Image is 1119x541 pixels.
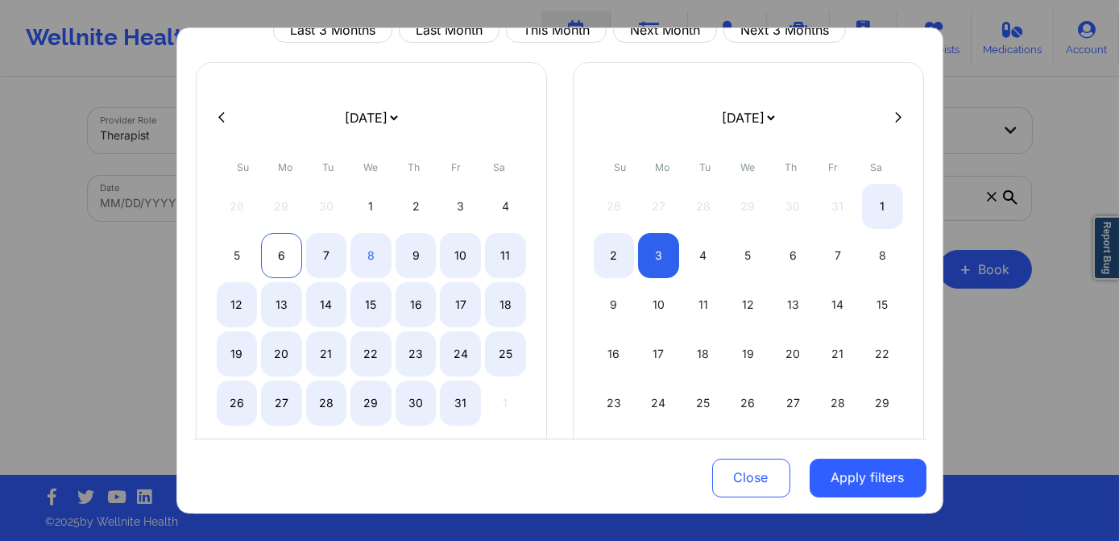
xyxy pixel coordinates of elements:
abbr: Tuesday [700,161,711,173]
div: Fri Oct 31 2025 [440,381,481,426]
abbr: Friday [452,161,462,173]
div: Mon Nov 10 2025 [638,282,679,327]
div: Tue Oct 28 2025 [306,381,347,426]
abbr: Thursday [408,161,420,173]
div: Mon Oct 27 2025 [261,381,302,426]
div: Sun Nov 09 2025 [594,282,635,327]
abbr: Wednesday [741,161,756,173]
div: Wed Nov 19 2025 [727,331,769,377]
div: Fri Nov 28 2025 [817,381,858,426]
div: Fri Oct 10 2025 [440,233,481,278]
div: Thu Nov 06 2025 [773,233,814,278]
abbr: Wednesday [364,161,379,173]
abbr: Tuesday [323,161,334,173]
div: Sat Oct 25 2025 [485,331,526,377]
div: Sat Oct 11 2025 [485,233,526,278]
div: Fri Nov 21 2025 [817,331,858,377]
div: Tue Nov 18 2025 [683,331,724,377]
div: Thu Nov 27 2025 [773,381,814,426]
div: Tue Oct 14 2025 [306,282,347,327]
div: Thu Nov 20 2025 [773,331,814,377]
abbr: Friday [829,161,839,173]
div: Thu Oct 16 2025 [396,282,437,327]
abbr: Monday [656,161,670,173]
div: Sat Nov 29 2025 [862,381,903,426]
div: Sun Nov 30 2025 [594,430,635,475]
abbr: Thursday [785,161,797,173]
button: Apply filters [810,458,926,497]
button: Last 3 Months [273,19,392,43]
div: Fri Oct 03 2025 [440,184,481,229]
div: Sun Oct 12 2025 [217,282,258,327]
div: Sun Oct 26 2025 [217,381,258,426]
div: Thu Nov 13 2025 [773,282,814,327]
div: Thu Oct 02 2025 [396,184,437,229]
div: Mon Oct 06 2025 [261,233,302,278]
div: Sun Nov 16 2025 [594,331,635,377]
div: Wed Nov 05 2025 [727,233,769,278]
div: Mon Oct 20 2025 [261,331,302,377]
div: Sat Nov 22 2025 [862,331,903,377]
div: Sun Oct 19 2025 [217,331,258,377]
div: Tue Nov 11 2025 [683,282,724,327]
div: Sun Nov 23 2025 [594,381,635,426]
div: Mon Nov 03 2025 [638,233,679,278]
div: Wed Oct 15 2025 [350,282,392,327]
button: This Month [506,19,607,43]
div: Mon Oct 13 2025 [261,282,302,327]
button: Next 3 Months [723,19,846,43]
abbr: Sunday [237,161,249,173]
div: Thu Oct 30 2025 [396,381,437,426]
div: Tue Oct 21 2025 [306,331,347,377]
div: Fri Oct 24 2025 [440,331,481,377]
div: Fri Oct 17 2025 [440,282,481,327]
div: Wed Nov 12 2025 [727,282,769,327]
div: Thu Oct 23 2025 [396,331,437,377]
div: Mon Nov 24 2025 [638,381,679,426]
div: Mon Nov 17 2025 [638,331,679,377]
abbr: Saturday [493,161,505,173]
div: Sat Oct 18 2025 [485,282,526,327]
div: Wed Oct 08 2025 [350,233,392,278]
div: Tue Oct 07 2025 [306,233,347,278]
div: Sun Oct 05 2025 [217,233,258,278]
div: Tue Nov 25 2025 [683,381,724,426]
div: Fri Nov 07 2025 [817,233,858,278]
div: Thu Oct 09 2025 [396,233,437,278]
div: Sat Nov 15 2025 [862,282,903,327]
div: Wed Nov 26 2025 [727,381,769,426]
div: Sat Oct 04 2025 [485,184,526,229]
div: Sat Nov 01 2025 [862,184,903,229]
abbr: Sunday [614,161,626,173]
abbr: Saturday [870,161,882,173]
div: Sun Nov 02 2025 [594,233,635,278]
div: Tue Nov 04 2025 [683,233,724,278]
div: Wed Oct 01 2025 [350,184,392,229]
abbr: Monday [279,161,293,173]
div: Wed Oct 22 2025 [350,331,392,377]
button: Next Month [613,19,717,43]
button: Last Month [399,19,499,43]
button: Close [712,458,790,497]
div: Wed Oct 29 2025 [350,381,392,426]
div: Sat Nov 08 2025 [862,233,903,278]
div: Fri Nov 14 2025 [817,282,858,327]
